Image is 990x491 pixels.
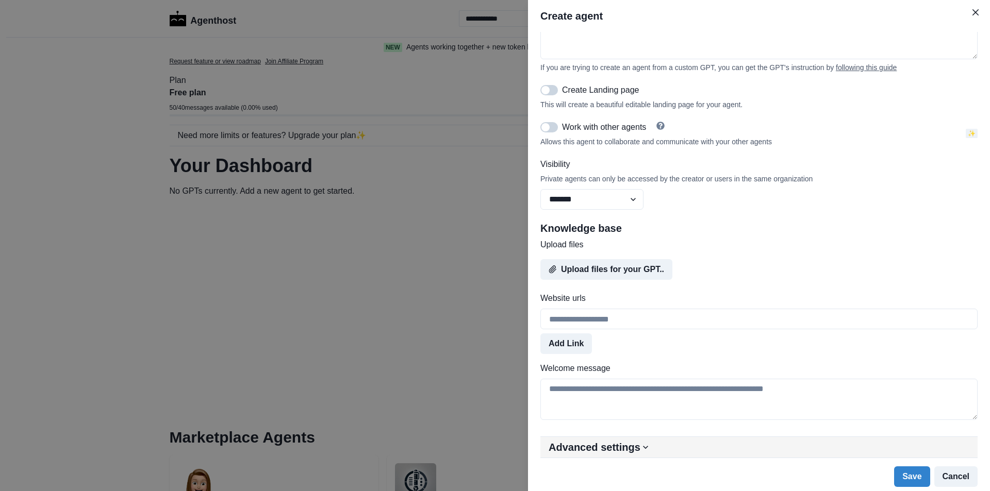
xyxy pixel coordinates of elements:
[650,122,671,130] button: Help
[540,437,978,458] button: Advanced settings
[966,129,978,138] span: ✨
[549,441,640,453] h2: Advanced settings
[540,292,971,304] label: Website urls
[562,121,646,133] p: Work with other agents
[540,138,962,146] div: Allows this agent to collaborate and communicate with your other agents
[894,466,930,487] button: Save
[540,158,971,171] label: Visibility
[562,84,639,96] p: Create Landing page
[836,63,897,72] a: following this guide
[650,121,671,133] a: Help
[540,63,978,72] div: If you are trying to create an agent from a custom GPT, you can get the GPT's instruction by
[540,362,971,375] label: Welcome message
[540,222,978,234] h2: Knowledge base
[540,175,978,183] div: Private agents can only be accessed by the creator or users in the same organization
[934,466,978,487] button: Cancel
[540,239,971,251] label: Upload files
[540,259,672,280] button: Upload files for your GPT..
[967,4,984,21] button: Close
[540,333,592,354] button: Add Link
[540,100,978,109] div: This will create a beautiful editable landing page for your agent.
